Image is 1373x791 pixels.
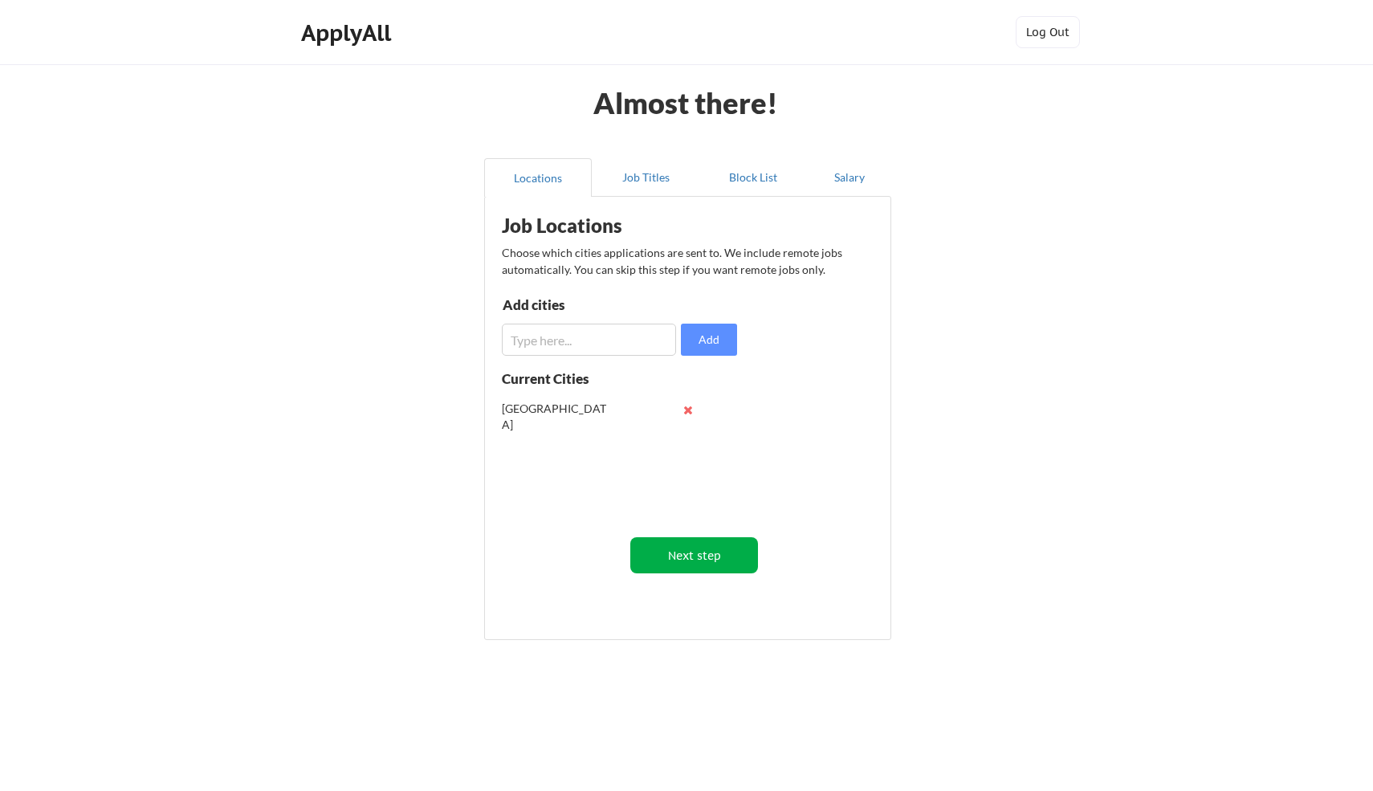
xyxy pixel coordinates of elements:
[630,537,758,573] button: Next step
[681,324,737,356] button: Add
[807,158,891,197] button: Salary
[301,19,396,47] div: ApplyAll
[699,158,807,197] button: Block List
[502,401,607,432] div: [GEOGRAPHIC_DATA]
[503,298,669,312] div: Add cities
[484,158,592,197] button: Locations
[592,158,699,197] button: Job Titles
[502,372,624,385] div: Current Cities
[574,88,798,117] div: Almost there!
[1016,16,1080,48] button: Log Out
[502,324,676,356] input: Type here...
[502,216,704,235] div: Job Locations
[502,244,871,278] div: Choose which cities applications are sent to. We include remote jobs automatically. You can skip ...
